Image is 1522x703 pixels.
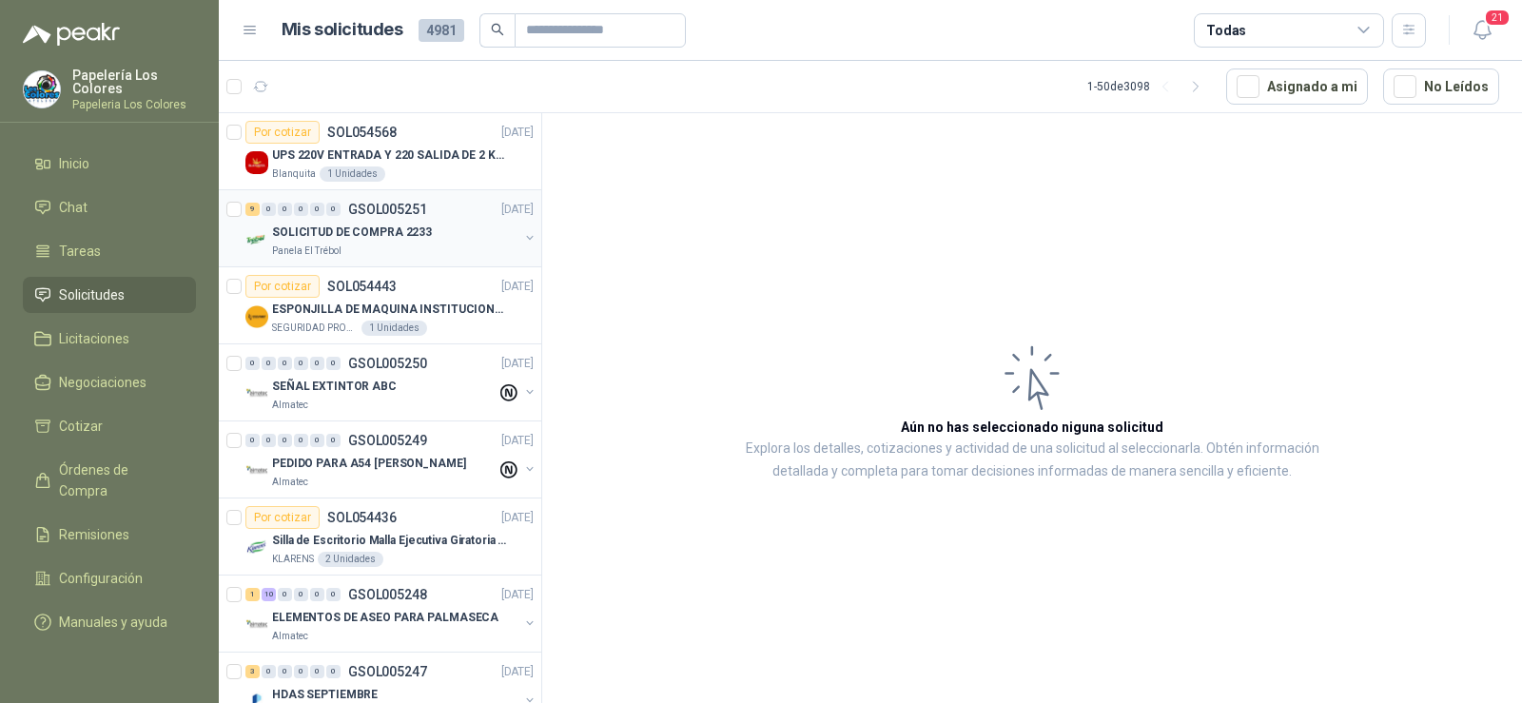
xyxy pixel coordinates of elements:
p: SOLICITUD DE COMPRA 2233 [272,224,432,242]
div: 0 [245,357,260,370]
p: [DATE] [501,355,534,373]
div: Por cotizar [245,121,320,144]
p: SEÑAL EXTINTOR ABC [272,378,397,396]
p: ELEMENTOS DE ASEO PARA PALMASECA [272,609,498,627]
button: Asignado a mi [1226,68,1368,105]
p: GSOL005250 [348,357,427,370]
div: 0 [278,434,292,447]
div: 0 [326,357,341,370]
div: 0 [310,203,324,216]
p: KLARENS [272,552,314,567]
button: 21 [1465,13,1499,48]
img: Company Logo [245,459,268,482]
img: Company Logo [245,614,268,636]
p: Papelería Los Colores [72,68,196,95]
div: 1 - 50 de 3098 [1087,71,1211,102]
p: [DATE] [501,124,534,142]
div: 2 Unidades [318,552,383,567]
div: 0 [326,665,341,678]
p: GSOL005247 [348,665,427,678]
p: UPS 220V ENTRADA Y 220 SALIDA DE 2 KVA [272,146,509,165]
img: Company Logo [245,228,268,251]
span: Manuales y ayuda [59,612,167,633]
a: 0 0 0 0 0 0 GSOL005250[DATE] Company LogoSEÑAL EXTINTOR ABCAlmatec [245,352,537,413]
h3: Aún no has seleccionado niguna solicitud [901,417,1163,438]
div: 0 [262,434,276,447]
div: 10 [262,588,276,601]
div: 0 [310,434,324,447]
div: 0 [278,357,292,370]
p: Silla de Escritorio Malla Ejecutiva Giratoria Cromada con Reposabrazos Fijo Negra [272,532,509,550]
div: 0 [294,588,308,601]
span: Licitaciones [59,328,129,349]
div: 0 [294,203,308,216]
p: SOL054443 [327,280,397,293]
a: Remisiones [23,517,196,553]
a: Inicio [23,146,196,182]
div: 0 [326,588,341,601]
div: 0 [294,357,308,370]
p: Blanquita [272,166,316,182]
p: Panela El Trébol [272,244,341,259]
p: [DATE] [501,586,534,604]
a: 0 0 0 0 0 0 GSOL005249[DATE] Company LogoPEDIDO PARA A54 [PERSON_NAME]Almatec [245,429,537,490]
a: Manuales y ayuda [23,604,196,640]
span: 21 [1484,9,1511,27]
a: 9 0 0 0 0 0 GSOL005251[DATE] Company LogoSOLICITUD DE COMPRA 2233Panela El Trébol [245,198,537,259]
p: Explora los detalles, cotizaciones y actividad de una solicitud al seleccionarla. Obtén informaci... [732,438,1332,483]
span: Remisiones [59,524,129,545]
p: GSOL005248 [348,588,427,601]
div: Por cotizar [245,275,320,298]
div: 0 [294,434,308,447]
h1: Mis solicitudes [282,16,403,44]
img: Company Logo [24,71,60,107]
span: Configuración [59,568,143,589]
a: Negociaciones [23,364,196,400]
div: 0 [262,665,276,678]
div: 0 [326,434,341,447]
p: [DATE] [501,278,534,296]
p: [DATE] [501,663,534,681]
p: GSOL005251 [348,203,427,216]
a: Tareas [23,233,196,269]
span: Negociaciones [59,372,146,393]
div: 0 [262,357,276,370]
a: Cotizar [23,408,196,444]
div: 1 Unidades [361,321,427,336]
span: Tareas [59,241,101,262]
div: 1 Unidades [320,166,385,182]
a: 1 10 0 0 0 0 GSOL005248[DATE] Company LogoELEMENTOS DE ASEO PARA PALMASECAAlmatec [245,583,537,644]
img: Logo peakr [23,23,120,46]
p: GSOL005249 [348,434,427,447]
div: Todas [1206,20,1246,41]
div: 9 [245,203,260,216]
img: Company Logo [245,537,268,559]
span: Cotizar [59,416,103,437]
p: Almatec [272,398,308,413]
div: Por cotizar [245,506,320,529]
p: [DATE] [501,432,534,450]
img: Company Logo [245,382,268,405]
div: 0 [326,203,341,216]
p: Papeleria Los Colores [72,99,196,110]
a: Por cotizarSOL054443[DATE] Company LogoESPONJILLA DE MAQUINA INSTITUCIONAL-NEGRA X 12 UNIDADESSEG... [219,267,541,344]
p: [DATE] [501,509,534,527]
div: 0 [278,203,292,216]
a: Órdenes de Compra [23,452,196,509]
p: SEGURIDAD PROVISER LTDA [272,321,358,336]
img: Company Logo [245,305,268,328]
button: No Leídos [1383,68,1499,105]
p: SOL054436 [327,511,397,524]
div: 0 [310,665,324,678]
div: 0 [310,588,324,601]
a: Por cotizarSOL054436[DATE] Company LogoSilla de Escritorio Malla Ejecutiva Giratoria Cromada con ... [219,498,541,576]
span: Órdenes de Compra [59,459,178,501]
p: PEDIDO PARA A54 [PERSON_NAME] [272,455,466,473]
a: Por cotizarSOL054568[DATE] Company LogoUPS 220V ENTRADA Y 220 SALIDA DE 2 KVABlanquita1 Unidades [219,113,541,190]
p: SOL054568 [327,126,397,139]
p: Almatec [272,629,308,644]
div: 0 [310,357,324,370]
div: 0 [278,588,292,601]
div: 1 [245,588,260,601]
span: Solicitudes [59,284,125,305]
